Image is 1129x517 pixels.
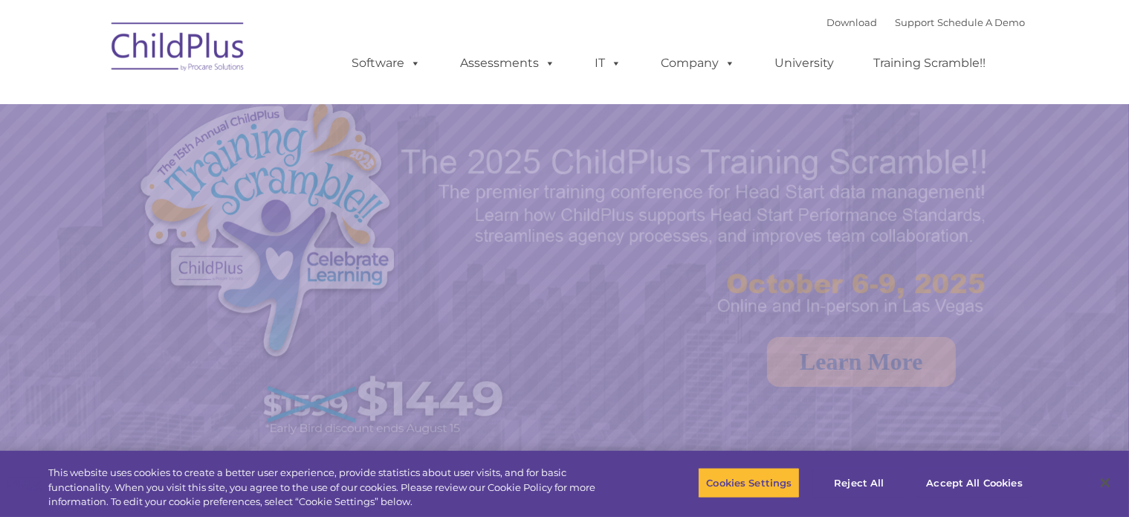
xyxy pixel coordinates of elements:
a: IT [580,48,637,78]
img: ChildPlus by Procare Solutions [104,12,253,86]
button: Close [1089,466,1122,499]
a: Download [827,16,878,28]
button: Reject All [812,467,905,498]
a: University [760,48,850,78]
a: Training Scramble!! [859,48,1001,78]
div: This website uses cookies to create a better user experience, provide statistics about user visit... [48,466,621,510]
a: Company [647,48,751,78]
a: Learn More [767,337,956,387]
a: Schedule A Demo [938,16,1026,28]
a: Support [896,16,935,28]
a: Assessments [446,48,571,78]
a: Software [337,48,436,78]
button: Cookies Settings [698,467,800,498]
button: Accept All Cookies [918,467,1030,498]
font: | [827,16,1026,28]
